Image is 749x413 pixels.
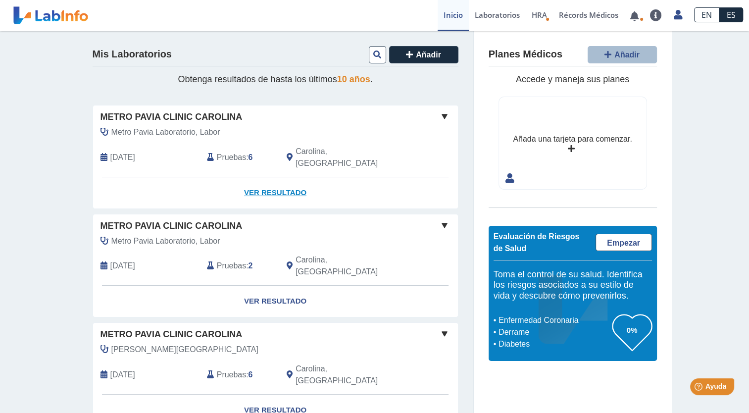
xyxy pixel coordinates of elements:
[93,286,458,317] a: Ver Resultado
[111,344,258,356] span: Ostolaza Villarrubia, Glorimar
[719,7,743,22] a: ES
[110,152,135,163] span: 2025-09-05
[532,10,547,20] span: HRA
[200,363,279,387] div: :
[494,232,580,253] span: Evaluación de Riesgos de Salud
[217,260,246,272] span: Pruebas
[694,7,719,22] a: EN
[496,326,612,338] li: Derrame
[111,126,220,138] span: Metro Pavia Laboratorio, Labor
[200,254,279,278] div: :
[416,51,441,59] span: Añadir
[100,219,243,233] span: Metro Pavia Clinic Carolina
[296,363,405,387] span: Carolina, PR
[93,177,458,208] a: Ver Resultado
[516,74,629,84] span: Accede y maneja sus planes
[513,133,632,145] div: Añada una tarjeta para comenzar.
[496,338,612,350] li: Diabetes
[178,74,372,84] span: Obtenga resultados de hasta los últimos .
[217,369,246,381] span: Pruebas
[100,328,243,341] span: Metro Pavia Clinic Carolina
[494,269,652,302] h5: Toma el control de su salud. Identifica los riesgos asociados a su estilo de vida y descubre cómo...
[111,235,220,247] span: Metro Pavia Laboratorio, Labor
[200,146,279,169] div: :
[249,153,253,161] b: 6
[661,374,738,402] iframe: Help widget launcher
[596,234,652,251] a: Empezar
[110,260,135,272] span: 2025-05-28
[249,261,253,270] b: 2
[249,370,253,379] b: 6
[612,324,652,336] h3: 0%
[489,49,562,60] h4: Planes Médicos
[588,46,657,63] button: Añadir
[93,49,172,60] h4: Mis Laboratorios
[389,46,458,63] button: Añadir
[100,110,243,124] span: Metro Pavia Clinic Carolina
[296,254,405,278] span: Carolina, PR
[110,369,135,381] span: 2025-02-17
[217,152,246,163] span: Pruebas
[337,74,370,84] span: 10 años
[496,314,612,326] li: Enfermedad Coronaria
[607,239,640,247] span: Empezar
[614,51,640,59] span: Añadir
[296,146,405,169] span: Carolina, PR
